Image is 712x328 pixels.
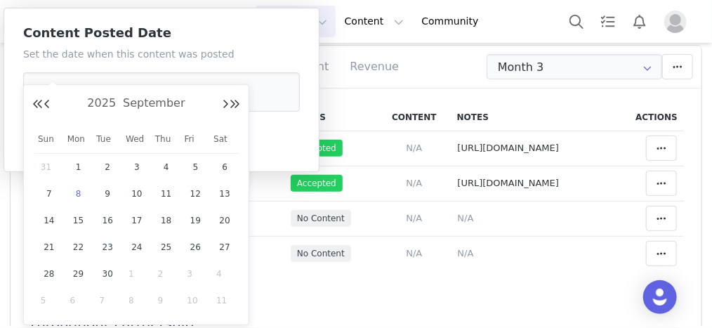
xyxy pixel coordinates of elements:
[70,292,87,309] span: 6
[413,6,493,37] a: Community
[187,239,204,256] span: 26
[222,99,229,110] button: Next Month
[41,212,58,229] span: 14
[41,292,58,309] span: 5
[11,11,406,27] body: Rich Text Area. Press ALT-0 for help.
[23,47,300,62] p: Set the date when this content was posted
[70,212,87,229] span: 15
[561,6,592,37] button: Search
[128,292,145,309] span: 8
[378,104,451,131] th: Content
[128,159,145,176] span: 3
[406,178,422,188] span: N/A
[174,6,255,37] button: Contacts
[99,239,116,256] span: 23
[187,185,204,202] span: 12
[187,292,204,309] span: 10
[216,212,233,229] span: 20
[664,11,687,33] img: placeholder-profile.jpg
[216,265,233,282] span: 4
[187,159,204,176] span: 5
[210,125,239,154] th: Sat
[70,159,87,176] span: 1
[216,292,233,309] span: 11
[70,185,87,202] span: 8
[216,239,233,256] span: 27
[93,125,122,154] th: Tue
[643,280,677,314] div: Open Intercom Messenger
[291,175,343,192] span: Accepted
[128,185,145,202] span: 10
[44,99,51,110] button: Previous Month
[406,248,422,258] span: N/A
[128,212,145,229] span: 17
[72,6,173,37] button: Recruitment
[128,265,145,282] span: 1
[187,265,204,282] span: 3
[406,143,422,153] span: N/A
[23,72,300,112] input: Content date
[41,265,58,282] span: 28
[152,125,181,154] th: Thu
[70,265,87,282] span: 29
[458,248,474,258] span: N/A
[158,292,175,309] span: 9
[297,212,345,225] span: No Content
[122,125,152,154] th: Wed
[406,213,422,223] span: N/A
[187,212,204,229] span: 19
[84,96,119,110] span: 2025
[99,212,116,229] span: 16
[458,143,560,153] span: [URL][DOMAIN_NAME]
[99,185,116,202] span: 9
[119,96,188,110] span: September
[339,46,399,88] div: Revenue
[256,6,336,37] button: Program
[128,239,145,256] span: 24
[70,239,87,256] span: 22
[158,212,175,229] span: 18
[181,125,211,154] th: Fri
[336,6,413,37] button: Content
[656,11,701,33] button: Profile
[297,247,345,260] span: No Content
[99,159,116,176] span: 2
[229,99,240,110] button: Next Year
[158,159,175,176] span: 4
[593,6,624,37] a: Tasks
[624,6,655,37] button: Notifications
[284,104,378,131] th: Status
[458,213,474,223] span: N/A
[487,54,662,79] input: Select
[99,292,116,309] span: 7
[216,159,233,176] span: 6
[451,104,615,131] th: Notes
[99,265,116,282] span: 30
[216,185,233,202] span: 13
[158,185,175,202] span: 11
[458,178,560,188] span: [URL][DOMAIN_NAME]
[64,125,93,154] th: Mon
[41,159,58,176] span: 31
[158,265,175,282] span: 2
[158,239,175,256] span: 25
[32,99,44,110] button: Previous Year
[41,239,58,256] span: 21
[41,185,58,202] span: 7
[23,26,300,40] h5: Content Posted Date
[34,125,64,154] th: Sun
[614,104,684,131] th: Actions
